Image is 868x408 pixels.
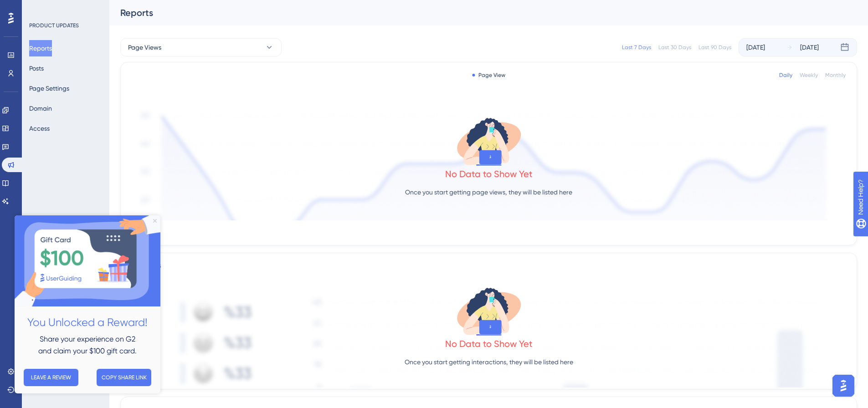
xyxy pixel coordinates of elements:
[445,337,533,350] div: No Data to Show Yet
[29,80,69,97] button: Page Settings
[29,100,52,117] button: Domain
[120,6,834,19] div: Reports
[132,260,846,271] div: Reactions
[779,71,792,79] div: Daily
[139,4,142,7] div: Close Preview
[405,187,572,198] p: Once you start getting page views, they will be listed here
[29,22,79,29] div: PRODUCT UPDATES
[825,71,846,79] div: Monthly
[746,42,765,53] div: [DATE]
[622,44,651,51] div: Last 7 Days
[445,168,533,180] div: No Data to Show Yet
[29,40,52,56] button: Reports
[29,120,50,137] button: Access
[472,71,505,79] div: Page View
[800,71,818,79] div: Weekly
[25,119,121,128] span: Share your experience on G2
[800,42,819,53] div: [DATE]
[82,153,137,171] button: COPY SHARE LINK
[699,44,731,51] div: Last 90 Days
[405,357,573,367] p: Once you start getting interactions, they will be listed here
[830,372,857,399] iframe: UserGuiding AI Assistant Launcher
[7,98,139,116] h2: You Unlocked a Reward!
[9,153,64,171] button: LEAVE A REVIEW
[128,42,161,53] span: Page Views
[120,38,282,56] button: Page Views
[21,2,57,13] span: Need Help?
[29,60,44,76] button: Posts
[658,44,691,51] div: Last 30 Days
[24,131,122,140] span: and claim your $100 gift card.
